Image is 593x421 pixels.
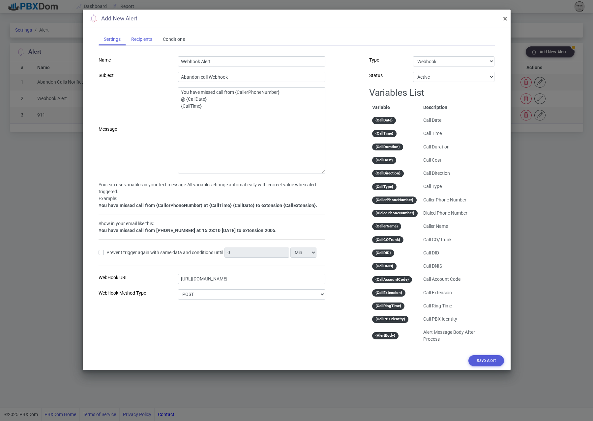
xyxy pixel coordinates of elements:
[423,117,491,124] div: Call Date
[423,289,491,296] div: Call Extension
[372,316,408,323] div: {CallPBXIdentity}
[99,33,126,45] div: Settings
[423,183,491,190] div: Call Type
[372,289,405,297] div: {CallExtension}
[423,263,491,270] div: Call DNIS
[372,157,396,164] div: {CallCost}
[369,57,413,64] label: Type
[372,117,396,124] div: {CallDate}
[106,249,223,256] label: Prevent trigger again with same data and conditions until
[126,33,158,45] div: Recipients
[372,263,397,270] div: {CallDNIS}
[178,87,326,173] textarea: You have missed call from {CallerPhoneNumber} @ {CallDate} {CallTime}
[372,197,417,204] div: {CallerPhoneNumber}
[372,276,412,283] div: {CallAccountCode}
[423,144,491,150] div: Call Duration
[372,170,404,177] div: {CallDirection}
[372,236,403,244] div: {CallCOTrunk}
[372,250,394,257] div: {CallDID}
[423,316,491,323] div: Call PBX Identity
[372,303,404,310] div: {CallRingTime}
[420,101,494,114] th: Description
[99,72,178,79] label: Subject
[372,210,418,217] div: {DialedPhoneNumber}
[423,236,491,243] div: Call CO/Trunk
[372,144,403,151] div: {CallDuration}
[89,14,137,23] div: Add New Alert
[369,87,495,98] h3: Variables List
[99,126,178,133] label: Message
[423,329,491,343] div: Alert Message Body After Process
[423,210,491,217] div: Dialed Phone Number
[423,170,491,177] div: Call Direction
[99,181,326,209] p: You can use variables in your text message.All variables change automatically with correct value ...
[369,101,421,114] th: Variable
[423,276,491,283] div: Call Account Code
[99,274,178,281] label: WebHook URL
[372,223,401,230] div: {CallerName}
[423,157,491,164] div: Call Cost
[99,290,178,297] label: WebHook Method Type
[372,332,399,339] div: {AlertBody}
[372,130,397,137] div: {CallTime}
[503,15,507,23] button: Close
[423,223,491,230] div: Caller Name
[503,14,507,23] span: ×
[423,303,491,309] div: Call Ring Time
[423,130,491,137] div: Call Time
[99,228,277,233] b: You have missed call from [PHONE_NUMBER] at 15:23:10 [DATE] to extension 2005.
[99,203,317,208] b: You have missed call from {CallerPhoneNumber} at {CallTime} {CallDate} to extension {CallExtension}.
[468,355,504,366] button: Save Alert
[158,33,190,45] div: Conditions
[99,220,326,234] p: Show in your email like this:
[99,57,178,64] label: Name
[423,250,491,256] div: Call DID
[369,72,413,79] label: Status
[372,183,397,191] div: {CallType}
[423,197,491,203] div: Caller Phone Number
